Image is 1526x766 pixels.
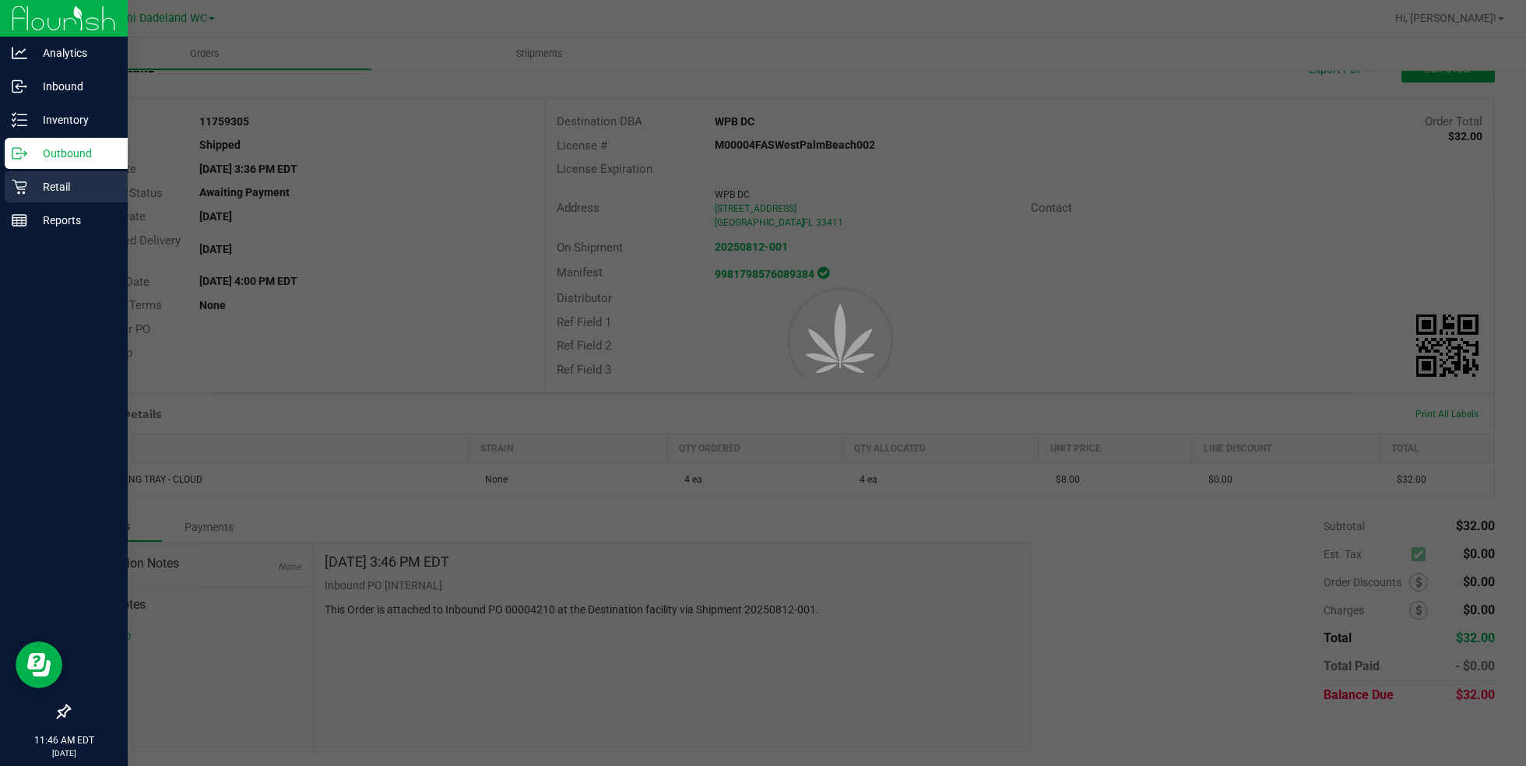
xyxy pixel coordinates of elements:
p: 11:46 AM EDT [7,733,121,747]
p: Inbound [27,77,121,96]
p: [DATE] [7,747,121,759]
p: Outbound [27,144,121,163]
inline-svg: Inbound [12,79,27,94]
p: Inventory [27,111,121,129]
inline-svg: Reports [12,213,27,228]
inline-svg: Analytics [12,45,27,61]
inline-svg: Retail [12,179,27,195]
p: Analytics [27,44,121,62]
inline-svg: Inventory [12,112,27,128]
iframe: Resource center [16,641,62,688]
p: Retail [27,177,121,196]
p: Reports [27,211,121,230]
inline-svg: Outbound [12,146,27,161]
